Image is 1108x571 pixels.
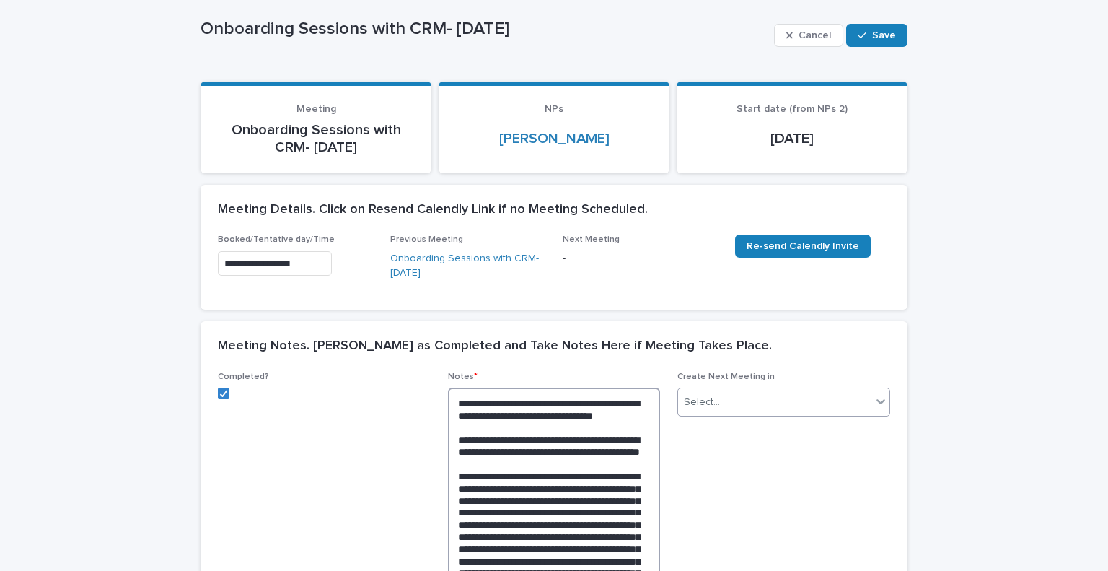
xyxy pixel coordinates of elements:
span: Create Next Meeting in [677,372,775,381]
p: Onboarding Sessions with CRM- [DATE] [218,121,414,156]
a: Re-send Calendly Invite [735,235,871,258]
h2: Meeting Details. Click on Resend Calendly Link if no Meeting Scheduled. [218,202,648,218]
span: Next Meeting [563,235,620,244]
p: Onboarding Sessions with CRM- [DATE] [201,19,768,40]
span: Meeting [296,104,336,114]
p: - [563,251,718,266]
span: NPs [545,104,563,114]
a: [PERSON_NAME] [499,130,610,147]
span: Start date (from NPs 2) [737,104,848,114]
h2: Meeting Notes. [PERSON_NAME] as Completed and Take Notes Here if Meeting Takes Place. [218,339,772,354]
p: [DATE] [694,130,890,147]
a: Onboarding Sessions with CRM- [DATE] [390,251,545,282]
span: Completed? [218,372,269,381]
button: Save [846,24,907,47]
span: Save [872,30,896,40]
span: Booked/Tentative day/Time [218,235,335,244]
span: Re-send Calendly Invite [747,241,859,251]
span: Notes [448,372,478,381]
span: Cancel [799,30,831,40]
button: Cancel [774,24,843,47]
div: Select... [684,395,720,410]
span: Previous Meeting [390,235,463,244]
